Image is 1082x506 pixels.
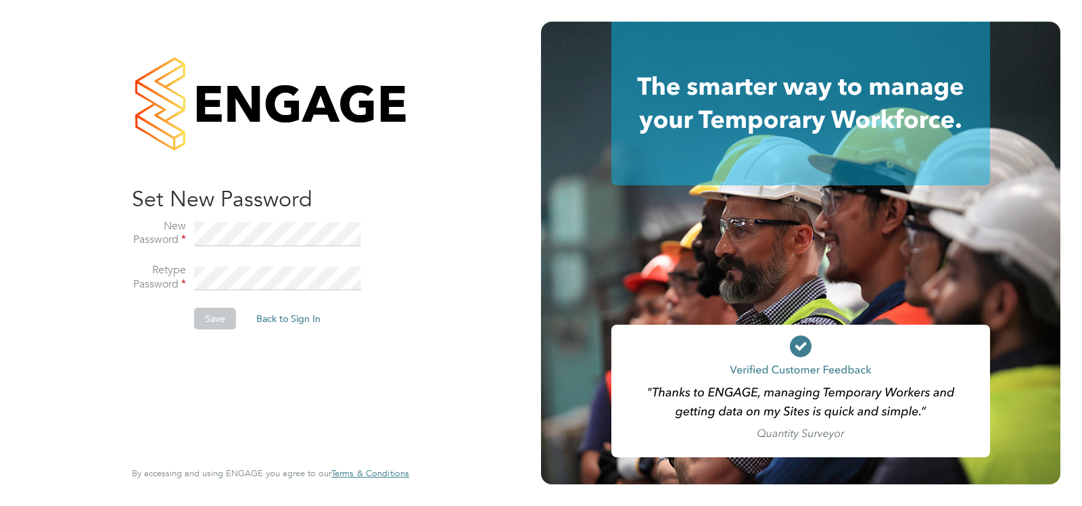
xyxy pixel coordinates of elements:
[132,219,186,248] label: New Password
[132,185,396,214] h2: Set New Password
[331,468,409,479] a: Terms & Conditions
[331,467,409,479] span: Terms & Conditions
[132,467,409,479] span: By accessing and using ENGAGE you agree to our
[194,308,236,329] button: Save
[245,308,331,329] button: Back to Sign In
[132,263,186,292] label: Retype Password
